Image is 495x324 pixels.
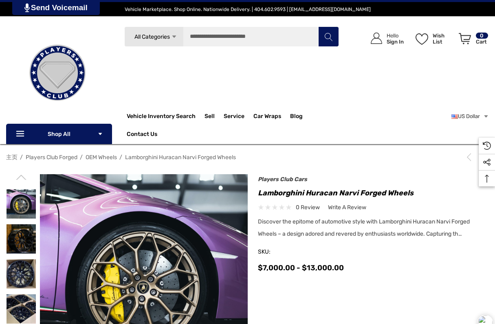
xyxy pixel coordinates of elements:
a: Car Wraps [253,108,290,125]
span: Write a Review [328,204,366,211]
svg: Social Media [483,158,491,166]
span: Discover the epitome of automotive style with Lamborghini Huracan Narvi Forged Wheels – a design ... [258,218,470,237]
a: Sell [205,108,224,125]
svg: Recently Viewed [483,142,491,150]
svg: Go to slide 2 of 2 [16,172,26,182]
p: Hello [387,33,404,39]
img: Lamborghini Huracan Wheels [7,224,36,254]
a: Blog [290,113,303,122]
button: Search [318,26,339,47]
svg: Top [479,175,495,183]
span: Sell [205,113,215,122]
a: Previous [465,153,476,161]
a: All Categories Icon Arrow Down Icon Arrow Up [124,26,183,47]
a: Contact Us [127,131,157,140]
a: Write a Review [328,202,366,212]
a: Lamborghini Huracan Narvi Forged Wheels [125,154,236,161]
span: SKU: [258,246,299,258]
img: Lamborghini Huracan Wheels [7,259,36,289]
span: $7,000.00 - $13,000.00 [258,263,344,272]
svg: Icon Arrow Down [97,131,103,137]
svg: Icon Line [15,129,27,139]
p: Cart [476,39,488,45]
a: Sign in [361,24,408,53]
a: 主页 [6,154,18,161]
img: Lamborghini Huracan Wheels [7,294,36,324]
svg: Icon Arrow Down [171,34,177,40]
a: OEM Wheels [86,154,117,161]
span: Vehicle Marketplace. Shop Online. Nationwide Delivery. | 404.602.9593 | [EMAIL_ADDRESS][DOMAIN_NAME] [125,7,371,12]
a: Cart with 0 items [455,24,489,56]
a: Next [477,153,489,161]
span: 0 review [296,202,320,212]
p: 0 [476,33,488,39]
a: Wish List Wish List [412,24,455,53]
h1: Lamborghini Huracan Narvi Forged Wheels [258,186,489,199]
p: Wish List [433,33,454,45]
svg: Wish List [416,33,428,45]
svg: Review Your Cart [459,33,471,44]
p: Sign In [387,39,404,45]
a: Players Club Cars [258,176,307,183]
span: All Categories [134,33,169,40]
img: Lamborghini Huracan Wheels [7,189,36,219]
span: Car Wraps [253,113,281,122]
a: Vehicle Inventory Search [127,113,196,122]
img: PjwhLS0gR2VuZXJhdG9yOiBHcmF2aXQuaW8gLS0+PHN2ZyB4bWxucz0iaHR0cDovL3d3dy53My5vcmcvMjAwMC9zdmciIHhtb... [24,3,30,12]
img: Players Club | Cars For Sale [17,32,98,114]
a: Players Club Forged [26,154,77,161]
p: Shop All [6,124,112,144]
a: USD [451,108,489,125]
svg: Icon User Account [371,33,382,44]
nav: Breadcrumb [6,150,489,164]
a: Service [224,113,244,122]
